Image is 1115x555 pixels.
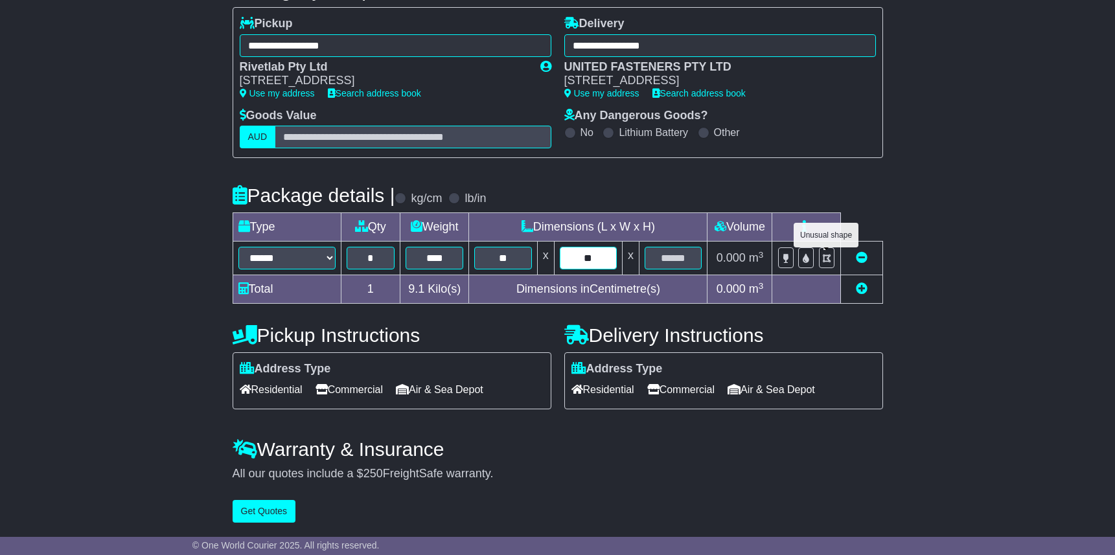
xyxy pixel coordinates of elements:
label: Delivery [564,17,625,31]
a: Remove this item [856,251,868,264]
a: Search address book [652,88,746,98]
span: 9.1 [408,282,424,295]
label: Address Type [571,362,663,376]
button: Get Quotes [233,500,296,523]
span: Residential [240,379,303,400]
td: Dimensions in Centimetre(s) [469,275,707,304]
td: Qty [341,213,400,242]
span: m [749,282,764,295]
div: [STREET_ADDRESS] [564,74,863,88]
label: Address Type [240,362,331,376]
sup: 3 [759,250,764,260]
label: No [580,126,593,139]
a: Search address book [328,88,421,98]
a: Add new item [856,282,868,295]
h4: Warranty & Insurance [233,438,883,460]
sup: 3 [759,281,764,291]
label: lb/in [465,192,486,206]
td: Volume [707,213,772,242]
span: 0.000 [717,251,746,264]
td: Total [233,275,341,304]
div: All our quotes include a $ FreightSafe warranty. [233,467,883,481]
label: Pickup [240,17,293,31]
td: Dimensions (L x W x H) [469,213,707,242]
label: kg/cm [411,192,442,206]
span: Commercial [316,379,383,400]
label: AUD [240,126,276,148]
h4: Delivery Instructions [564,324,883,346]
span: m [749,251,764,264]
a: Use my address [240,88,315,98]
td: Kilo(s) [400,275,469,304]
span: Residential [571,379,634,400]
td: Weight [400,213,469,242]
td: 1 [341,275,400,304]
span: Air & Sea Depot [396,379,483,400]
label: Any Dangerous Goods? [564,109,708,123]
label: Lithium Battery [619,126,688,139]
span: 0.000 [717,282,746,295]
span: 250 [363,467,383,480]
div: Rivetlab Pty Ltd [240,60,527,74]
td: Type [233,213,341,242]
span: Commercial [647,379,715,400]
span: Air & Sea Depot [728,379,815,400]
div: UNITED FASTENERS PTY LTD [564,60,863,74]
label: Goods Value [240,109,317,123]
h4: Package details | [233,185,395,206]
a: Use my address [564,88,639,98]
div: Unusual shape [794,223,858,247]
span: © One World Courier 2025. All rights reserved. [192,540,380,550]
h4: Pickup Instructions [233,324,551,346]
div: [STREET_ADDRESS] [240,74,527,88]
label: Other [714,126,740,139]
td: x [537,242,554,275]
td: x [623,242,639,275]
